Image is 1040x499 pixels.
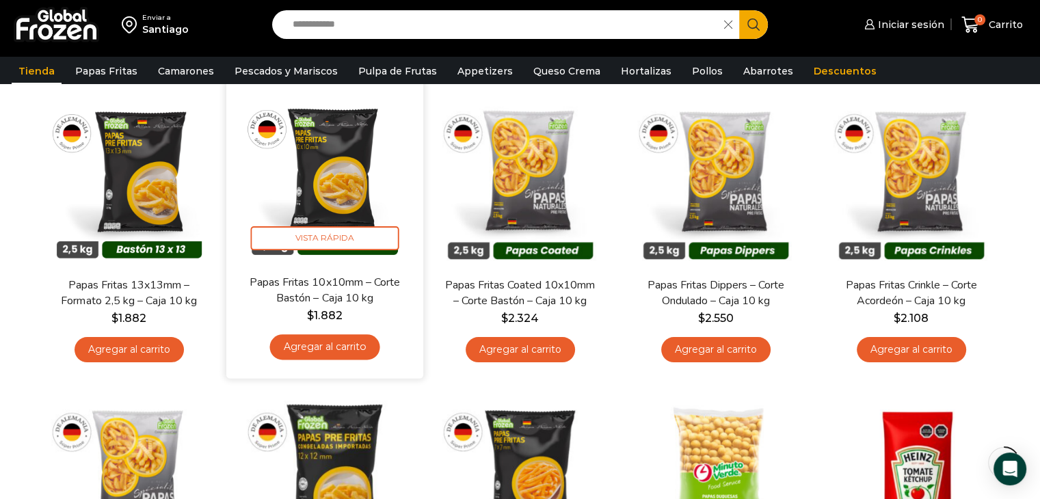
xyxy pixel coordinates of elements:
[142,13,189,23] div: Enviar a
[661,337,771,362] a: Agregar al carrito: “Papas Fritas Dippers - Corte Ondulado - Caja 10 kg”
[832,278,989,309] a: Papas Fritas Crinkle – Corte Acordeón – Caja 10 kg
[637,278,794,309] a: Papas Fritas Dippers – Corte Ondulado – Caja 10 kg
[698,312,734,325] bdi: 2.550
[807,58,883,84] a: Descuentos
[351,58,444,84] a: Pulpa de Frutas
[501,312,508,325] span: $
[12,58,62,84] a: Tienda
[974,14,985,25] span: 0
[894,312,901,325] span: $
[151,58,221,84] a: Camarones
[985,18,1023,31] span: Carrito
[698,312,705,325] span: $
[861,11,944,38] a: Iniciar sesión
[111,312,118,325] span: $
[466,337,575,362] a: Agregar al carrito: “Papas Fritas Coated 10x10mm - Corte Bastón - Caja 10 kg”
[614,58,678,84] a: Hortalizas
[451,58,520,84] a: Appetizers
[736,58,800,84] a: Abarrotes
[68,58,144,84] a: Papas Fritas
[894,312,929,325] bdi: 2.108
[685,58,730,84] a: Pollos
[875,18,944,31] span: Iniciar sesión
[228,58,345,84] a: Pescados y Mariscos
[994,453,1026,485] div: Open Intercom Messenger
[501,312,539,325] bdi: 2.324
[441,278,598,309] a: Papas Fritas Coated 10x10mm – Corte Bastón – Caja 10 kg
[307,309,314,322] span: $
[739,10,768,39] button: Search button
[526,58,607,84] a: Queso Crema
[111,312,146,325] bdi: 1.882
[269,334,379,360] a: Agregar al carrito: “Papas Fritas 10x10mm - Corte Bastón - Caja 10 kg”
[307,309,342,322] bdi: 1.882
[142,23,189,36] div: Santiago
[75,337,184,362] a: Agregar al carrito: “Papas Fritas 13x13mm - Formato 2,5 kg - Caja 10 kg”
[122,13,142,36] img: address-field-icon.svg
[958,9,1026,41] a: 0 Carrito
[250,226,399,250] span: Vista Rápida
[857,337,966,362] a: Agregar al carrito: “Papas Fritas Crinkle - Corte Acordeón - Caja 10 kg”
[50,278,207,309] a: Papas Fritas 13x13mm – Formato 2,5 kg – Caja 10 kg
[245,274,403,306] a: Papas Fritas 10x10mm – Corte Bastón – Caja 10 kg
